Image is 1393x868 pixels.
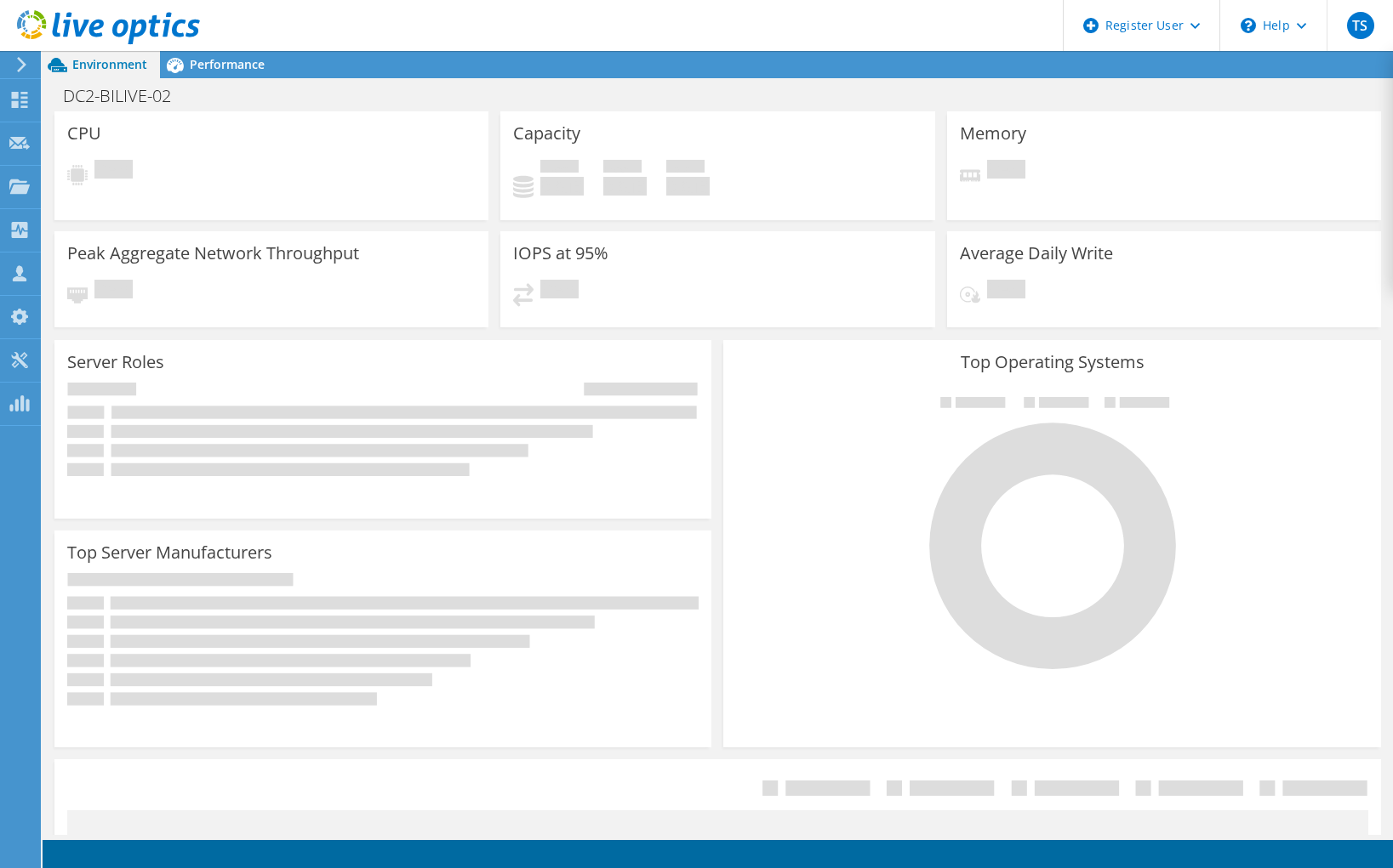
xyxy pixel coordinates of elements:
[67,353,164,372] h3: Server Roles
[540,177,584,196] h4: 0 GiB
[67,124,101,143] h3: CPU
[603,160,642,177] span: Free
[513,244,608,263] h3: IOPS at 95%
[1347,12,1374,39] span: TS
[736,353,1367,372] h3: Top Operating Systems
[666,160,705,177] span: Total
[94,160,133,183] span: Pending
[666,177,710,196] h4: 0 GiB
[540,160,579,177] span: Used
[987,160,1025,183] span: Pending
[67,543,272,562] h3: Top Server Manufacturers
[960,244,1113,263] h3: Average Daily Write
[513,124,580,143] h3: Capacity
[987,280,1025,303] span: Pending
[1241,18,1256,33] svg: \n
[55,87,197,105] h1: DC2-BILIVE-02
[960,124,1026,143] h3: Memory
[94,280,133,303] span: Pending
[540,280,579,303] span: Pending
[190,56,265,72] span: Performance
[603,177,647,196] h4: 0 GiB
[67,244,359,263] h3: Peak Aggregate Network Throughput
[72,56,147,72] span: Environment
